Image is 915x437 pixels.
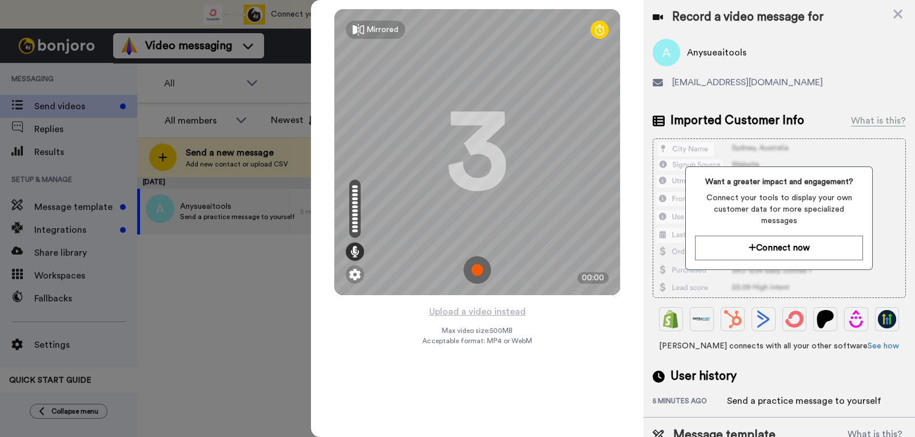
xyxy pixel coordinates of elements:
[695,176,863,188] span: Want a greater impact and engagement?
[670,368,737,385] span: User history
[727,394,881,408] div: Send a practice message to yourself
[785,310,804,328] img: ConvertKit
[724,310,742,328] img: Hubspot
[851,114,906,128] div: What is this?
[847,310,865,328] img: Drip
[868,342,899,350] a: See how
[816,310,834,328] img: Patreon
[695,192,863,227] span: Connect your tools to display your own customer data for more specialized messages
[662,310,680,328] img: Shopify
[577,272,609,284] div: 00:00
[670,112,804,129] span: Imported Customer Info
[442,326,513,335] span: Max video size: 500 MB
[425,304,529,319] button: Upload a video instead
[754,310,773,328] img: ActiveCampaign
[349,269,361,280] img: ic_gear.svg
[422,336,532,345] span: Acceptable format: MP4 or WebM
[464,256,491,284] img: ic_record_start.svg
[878,310,896,328] img: GoHighLevel
[653,340,906,352] span: [PERSON_NAME] connects with all your other software
[653,396,727,408] div: 5 minutes ago
[695,236,863,260] button: Connect now
[693,310,711,328] img: Ontraport
[446,109,509,195] div: 3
